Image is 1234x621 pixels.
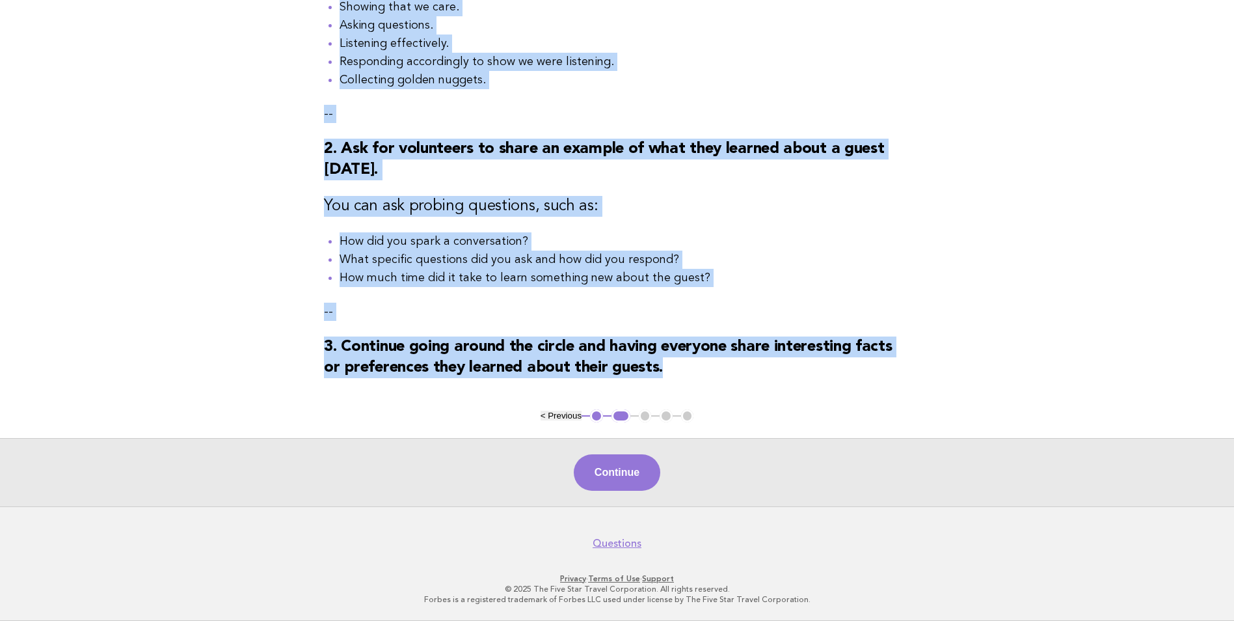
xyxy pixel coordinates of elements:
[590,409,603,422] button: 1
[324,303,910,321] p: --
[219,584,1015,594] p: © 2025 The Five Star Travel Corporation. All rights reserved.
[324,105,910,123] p: --
[340,251,910,269] li: What specific questions did you ask and how did you respond?
[611,409,630,422] button: 2
[340,269,910,287] li: How much time did it take to learn something new about the guest?
[340,16,910,34] li: Asking questions.
[324,141,884,178] strong: 2. Ask for volunteers to share an example of what they learned about a guest [DATE].
[574,454,660,491] button: Continue
[340,34,910,53] li: Listening effectively.
[541,411,582,421] button: < Previous
[340,53,910,71] li: Responding accordingly to show we were listening.
[340,71,910,89] li: Collecting golden nuggets.
[560,574,586,583] a: Privacy
[219,594,1015,605] p: Forbes is a registered trademark of Forbes LLC used under license by The Five Star Travel Corpora...
[593,537,641,550] a: Questions
[324,339,892,376] strong: 3. Continue going around the circle and having everyone share interesting facts or preferences th...
[324,196,910,217] h3: You can ask probing questions, such as:
[588,574,640,583] a: Terms of Use
[340,232,910,251] li: How did you spark a conversation?
[642,574,674,583] a: Support
[219,573,1015,584] p: · ·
